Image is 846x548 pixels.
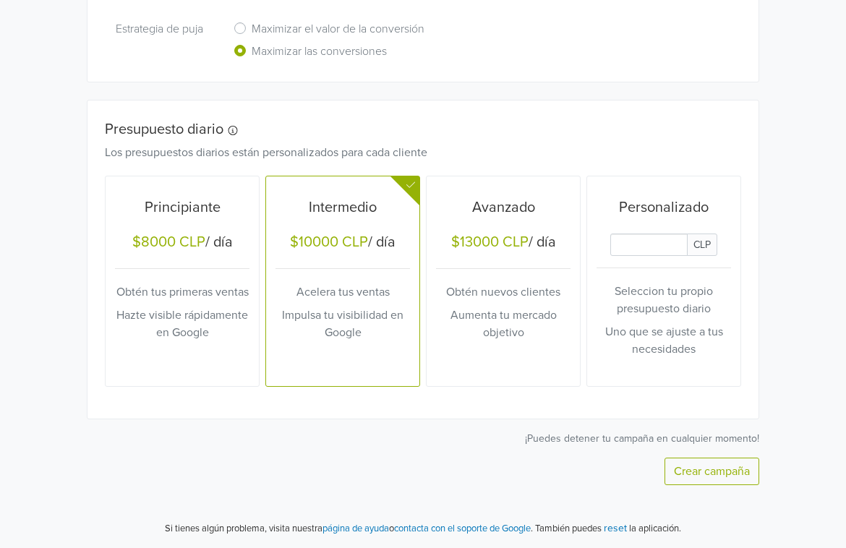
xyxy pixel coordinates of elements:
h5: Principiante [115,199,249,216]
h6: Estrategia de puja [116,22,211,36]
p: Uno que se ajuste a tus necesidades [597,323,731,358]
button: Principiante$8000 CLP/ díaObtén tus primeras ventasHazte visible rápidamente en Google [106,176,259,386]
h5: Personalizado [597,199,731,216]
p: Si tienes algún problema, visita nuestra o . [165,522,533,536]
input: Daily Custom Budget [610,234,688,256]
h5: Intermedio [275,199,410,216]
p: Seleccion tu propio presupuesto diario [597,283,731,317]
a: página de ayuda [322,523,389,534]
a: contacta con el soporte de Google [394,523,531,534]
p: Obtén tus primeras ventas [115,283,249,301]
h5: Presupuesto diario [105,121,719,138]
h5: / día [436,234,571,254]
p: Aumenta tu mercado objetivo [436,307,571,341]
h6: Maximizar el valor de la conversión [252,22,424,36]
button: reset [604,520,627,536]
div: $13000 CLP [451,234,529,251]
div: $8000 CLP [132,234,205,251]
p: También puedes la aplicación. [533,520,681,536]
p: Obtén nuevos clientes [436,283,571,301]
p: Acelera tus ventas [275,283,410,301]
button: Crear campaña [665,458,759,485]
h5: / día [275,234,410,254]
button: PersonalizadoDaily Custom BudgetCLPSeleccion tu propio presupuesto diarioUno que se ajuste a tus ... [587,176,740,386]
div: $10000 CLP [290,234,368,251]
h5: Avanzado [436,199,571,216]
p: Impulsa tu visibilidad en Google [275,307,410,341]
span: CLP [687,234,717,256]
button: Avanzado$13000 CLP/ díaObtén nuevos clientesAumenta tu mercado objetivo [427,176,580,386]
h5: / día [115,234,249,254]
h6: Maximizar las conversiones [252,45,387,59]
p: ¡Puedes detener tu campaña en cualquier momento! [87,431,759,446]
p: Hazte visible rápidamente en Google [115,307,249,341]
div: Los presupuestos diarios están personalizados para cada cliente [94,144,730,161]
button: Intermedio$10000 CLP/ díaAcelera tus ventasImpulsa tu visibilidad en Google [266,176,419,386]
